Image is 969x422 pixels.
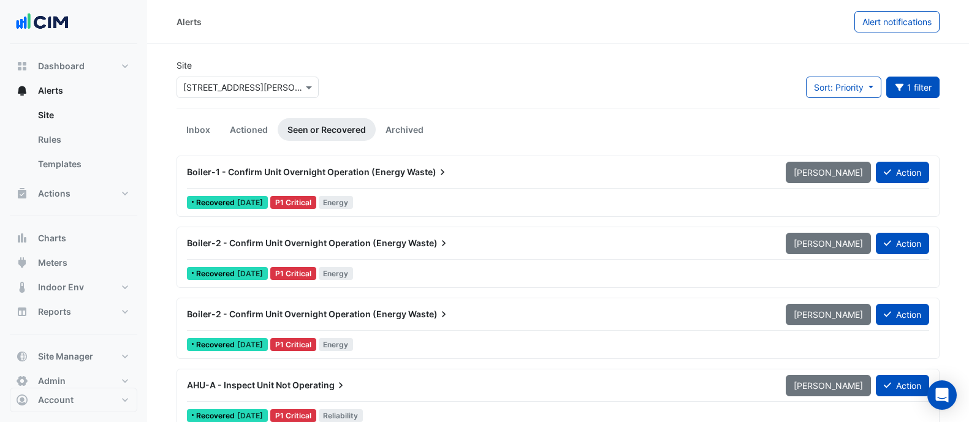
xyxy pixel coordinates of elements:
button: Site Manager [10,344,137,369]
span: Indoor Env [38,281,84,293]
span: Operating [292,379,347,391]
span: Mon 08-Sep-2025 20:00 AEST [237,198,263,207]
span: Recovered [196,270,237,277]
div: P1 Critical [270,267,316,280]
div: Alerts [10,103,137,181]
a: Archived [376,118,433,141]
button: Dashboard [10,54,137,78]
label: Site [177,59,192,72]
button: [PERSON_NAME] [786,162,871,183]
button: Admin [10,369,137,393]
span: Charts [38,232,66,244]
span: Waste) [408,308,450,320]
div: Open Intercom Messenger [927,380,957,410]
button: [PERSON_NAME] [786,375,871,396]
span: Site Manager [38,350,93,363]
button: Action [876,375,929,396]
a: Actioned [220,118,278,141]
span: Boiler-2 - Confirm Unit Overnight Operation (Energy [187,238,406,248]
span: Actions [38,187,70,200]
app-icon: Charts [16,232,28,244]
img: Company Logo [15,10,70,34]
span: Tue 02-Jul-2024 21:00 AEST [237,340,263,349]
button: Sort: Priority [806,77,881,98]
button: [PERSON_NAME] [786,304,871,325]
span: Reports [38,306,71,318]
button: Alert notifications [854,11,940,32]
span: Recovered [196,412,237,420]
a: Seen or Recovered [278,118,376,141]
button: Action [876,162,929,183]
span: Mon 29-Apr-2024 17:30 AEST [237,411,263,420]
button: Indoor Env [10,275,137,300]
span: Recovered [196,341,237,349]
button: Meters [10,251,137,275]
span: [PERSON_NAME] [794,380,863,391]
span: Reliability [319,409,363,422]
button: Action [876,304,929,325]
span: Alert notifications [862,17,932,27]
app-icon: Meters [16,257,28,269]
div: P1 Critical [270,196,316,209]
span: Sort: Priority [814,82,864,92]
span: [PERSON_NAME] [794,167,863,178]
button: 1 filter [886,77,940,98]
a: Templates [28,152,137,176]
button: Charts [10,226,137,251]
span: Boiler-1 - Confirm Unit Overnight Operation (Energy [187,167,405,177]
span: Energy [319,267,354,280]
span: Waste) [407,166,449,178]
app-icon: Admin [16,375,28,387]
button: Alerts [10,78,137,103]
span: Energy [319,196,354,209]
a: Rules [28,127,137,152]
span: Energy [319,338,354,351]
span: [PERSON_NAME] [794,238,863,249]
div: P1 Critical [270,409,316,422]
span: [PERSON_NAME] [794,309,863,320]
span: Dashboard [38,60,85,72]
a: Inbox [177,118,220,141]
span: Account [38,394,74,406]
span: Recovered [196,199,237,206]
span: Boiler-2 - Confirm Unit Overnight Operation (Energy [187,309,406,319]
app-icon: Reports [16,306,28,318]
button: Action [876,233,929,254]
app-icon: Site Manager [16,350,28,363]
span: Waste) [408,237,450,249]
button: Reports [10,300,137,324]
span: Admin [38,375,66,387]
span: Meters [38,257,67,269]
app-icon: Indoor Env [16,281,28,293]
button: Account [10,388,137,412]
a: Site [28,103,137,127]
button: [PERSON_NAME] [786,233,871,254]
span: Sat 06-Sep-2025 11:00 AEST [237,269,263,278]
div: Alerts [177,15,202,28]
span: Alerts [38,85,63,97]
span: AHU-A - Inspect Unit Not [187,380,291,390]
button: Actions [10,181,137,206]
app-icon: Alerts [16,85,28,97]
app-icon: Actions [16,187,28,200]
div: P1 Critical [270,338,316,351]
app-icon: Dashboard [16,60,28,72]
